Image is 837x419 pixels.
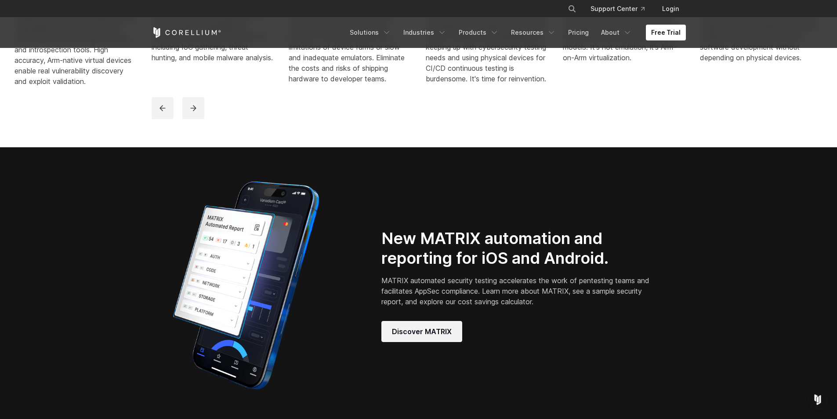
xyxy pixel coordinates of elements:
div: Navigation Menu [557,1,686,17]
a: Corellium Home [152,27,221,38]
div: Navigation Menu [344,25,686,40]
a: Login [655,1,686,17]
button: Search [564,1,580,17]
div: Open Intercom Messenger [807,389,828,410]
span: Discover MATRIX [392,326,452,337]
img: Corellium_MATRIX_Hero_1_1x [152,175,341,395]
a: Industries [398,25,452,40]
a: Free Trial [646,25,686,40]
button: previous [152,97,174,119]
button: next [182,97,204,119]
a: Pricing [563,25,594,40]
a: Resources [506,25,561,40]
a: About [596,25,637,40]
h2: New MATRIX automation and reporting for iOS and Android. [381,229,652,268]
a: Support Center [583,1,652,17]
p: MATRIX automated security testing accelerates the work of pentesting teams and facilitates AppSec... [381,275,652,307]
a: Solutions [344,25,396,40]
a: Discover MATRIX [381,321,462,342]
a: Products [453,25,504,40]
div: Enable never-before-possible security vulnerability research for iOS and Android phones with deep... [14,13,138,87]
